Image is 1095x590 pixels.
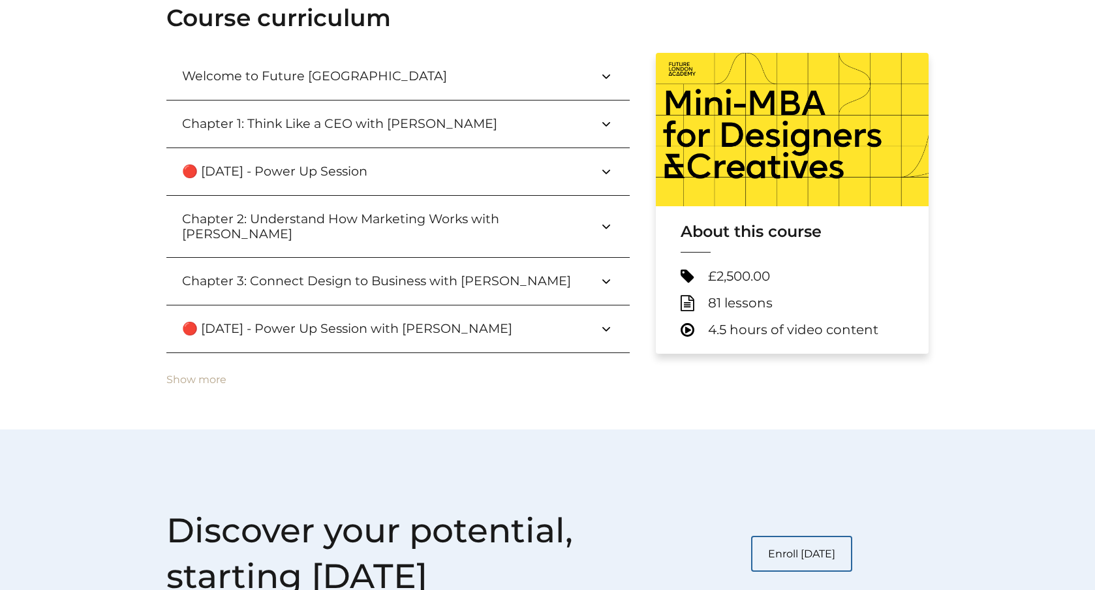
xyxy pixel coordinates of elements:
h3: Welcome to Future [GEOGRAPHIC_DATA] [182,69,468,84]
button: 🔴 [DATE] - Power Up Session with [PERSON_NAME] [166,305,630,352]
button: Chapter 2: Understand How Marketing Works with [PERSON_NAME] [166,196,630,257]
span: 4.5 hours of video content [708,322,878,338]
a: Enroll [DATE] [751,536,852,572]
h3: 🔴 [DATE] - Power Up Session [182,164,388,179]
button: Chapter 3: Connect Design to Business with [PERSON_NAME] [166,258,630,305]
button: Welcome to Future [GEOGRAPHIC_DATA] [166,53,630,100]
h3: Chapter 1: Think Like a CEO with [PERSON_NAME] [182,116,518,131]
span: 81 lessons [708,295,773,311]
button: Chapter 1: Think Like a CEO with [PERSON_NAME] [166,101,630,147]
h3: Chapter 2: Understand How Marketing Works with [PERSON_NAME] [182,211,598,241]
button: Show more [166,374,226,386]
h2: Course curriculum [166,4,929,32]
h3: Chapter 3: Connect Design to Business with [PERSON_NAME] [182,273,592,288]
span: £2,500.00 [708,268,770,285]
button: 🔴 [DATE] - Power Up Session [166,148,630,195]
h3: 🔴 [DATE] - Power Up Session with [PERSON_NAME] [182,321,533,336]
h3: About this course [681,222,904,241]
